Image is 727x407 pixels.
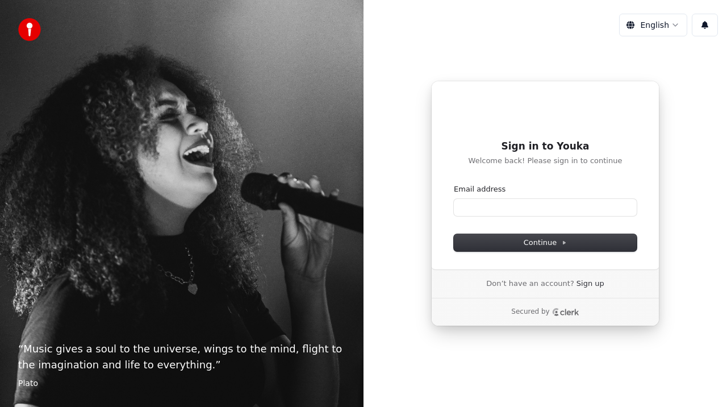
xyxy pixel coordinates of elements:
[18,377,345,389] footer: Plato
[524,238,567,248] span: Continue
[454,156,637,166] p: Welcome back! Please sign in to continue
[18,18,41,41] img: youka
[576,279,604,289] a: Sign up
[552,308,579,316] a: Clerk logo
[454,234,637,251] button: Continue
[18,341,345,373] p: “ Music gives a soul to the universe, wings to the mind, flight to the imagination and life to ev...
[486,279,574,289] span: Don’t have an account?
[454,140,637,153] h1: Sign in to Youka
[454,184,505,194] label: Email address
[511,308,549,317] p: Secured by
